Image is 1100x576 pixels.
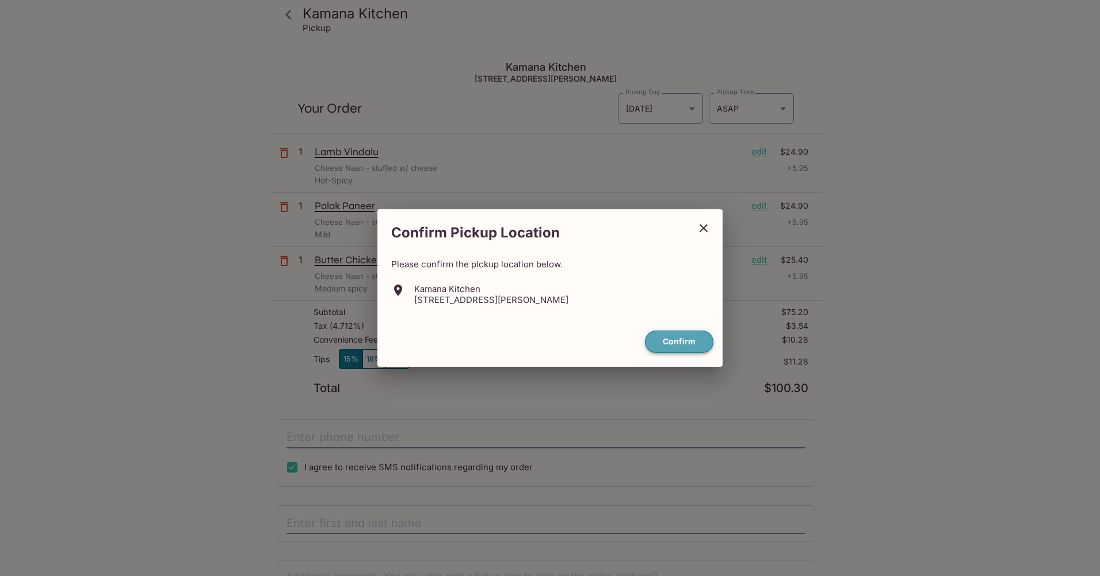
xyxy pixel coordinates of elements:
[414,294,568,305] p: [STREET_ADDRESS][PERSON_NAME]
[689,214,718,243] button: close
[377,218,689,247] h2: Confirm Pickup Location
[391,259,709,270] p: Please confirm the pickup location below.
[414,283,568,294] p: Kamana Kitchen
[645,331,713,353] button: confirm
